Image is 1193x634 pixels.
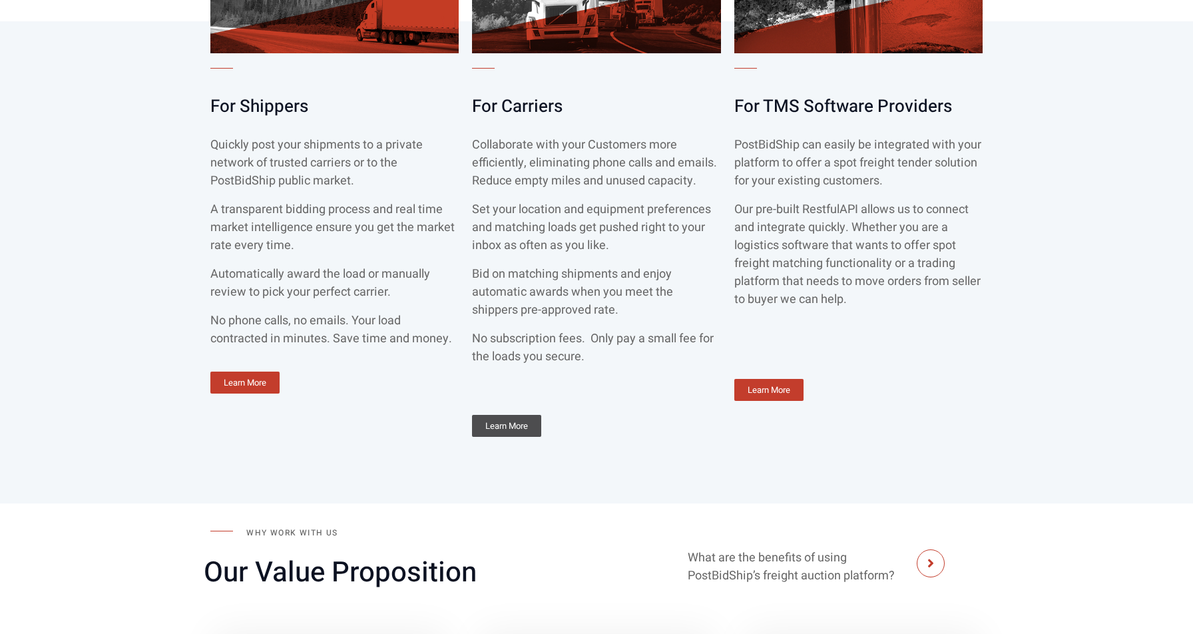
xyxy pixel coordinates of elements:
span: For Shippers [210,97,308,117]
p: A transparent bidding process and real time market intelligence ensure you get the market rate ev... [210,200,459,254]
p: No subscription fees. Only pay a small fee for the loads you secure. [472,330,720,366]
p: PostBidShip can easily be integrated with your platform to offer a spot freight tender solution f... [734,136,983,190]
a: Learn More [210,372,280,394]
a: Learn More [734,379,804,401]
span: What are the benefits of using PostBidShip’s freight auction platform? [688,549,895,585]
p: Our pre-built RestfulAPI allows us to connect and integrate quickly. Whether you are a logistics ... [734,200,983,308]
p: Bid on matching shipments and enjoy automatic awards when you meet the shippers pre-approved rate. [472,265,720,319]
p: Set your location and equipment preferences and matching loads get pushed right to your inbox as ... [472,200,720,254]
p: Quickly post your shipments to a private network of trusted carriers or to the PostBidShip public... [210,136,459,190]
span: Learn More [485,422,528,430]
a: Learn More [472,415,541,437]
p: Why work with us [246,527,650,539]
p: Automatically award the load or manually review to pick your perfect carrier. [210,265,459,301]
span: Our Value Proposition [204,556,477,589]
span: For TMS Software Providers [734,97,952,117]
span: Learn More [748,386,790,394]
span: Learn More [224,378,266,387]
p: No phone calls, no emails. Your load contracted in minutes. Save time and money. [210,312,459,348]
p: Collaborate with your Customers more efficiently, eliminating phone calls and emails. Reduce empt... [472,136,720,190]
span: For Carriers [472,97,563,117]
